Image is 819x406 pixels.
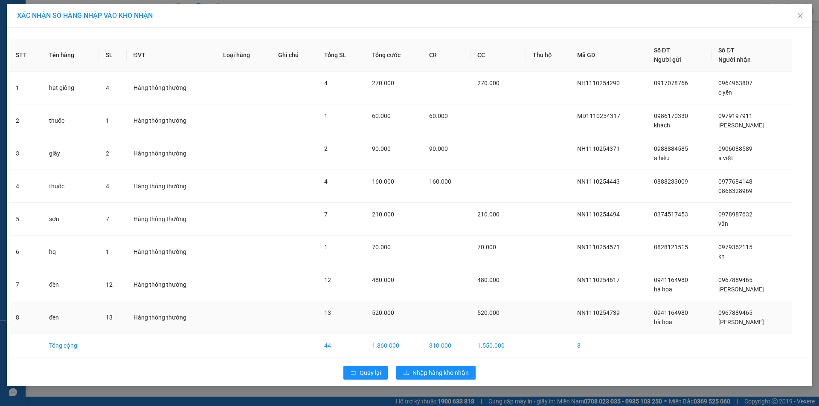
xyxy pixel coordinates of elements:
[412,368,469,377] span: Nhập hàng kho nhận
[718,276,752,283] span: 0967889465
[9,72,42,104] td: 1
[42,137,99,170] td: giấy
[577,178,620,185] span: NN1110254443
[577,244,620,251] span: NN1110254571
[324,211,328,218] span: 7
[317,334,365,357] td: 44
[477,211,500,218] span: 210.000
[127,39,217,72] th: ĐVT
[343,366,388,380] button: rollbackQuay lại
[477,276,500,283] span: 480.000
[216,39,271,72] th: Loại hàng
[9,137,42,170] td: 3
[372,178,394,185] span: 160.000
[127,137,217,170] td: Hàng thông thường
[127,170,217,203] td: Hàng thông thường
[372,244,391,251] span: 70.000
[654,47,670,54] span: Số ĐT
[718,244,752,251] span: 0979362115
[42,268,99,301] td: đèn
[570,39,647,72] th: Mã GD
[654,80,688,86] span: 0917078766
[127,236,217,268] td: Hàng thông thường
[654,276,688,283] span: 0941164980
[127,104,217,137] td: Hàng thông thường
[324,112,328,119] span: 1
[127,268,217,301] td: Hàng thông thường
[324,309,331,316] span: 13
[324,145,328,152] span: 2
[718,89,732,96] span: c yến
[372,145,391,152] span: 90.000
[718,178,752,185] span: 0977684148
[718,319,764,325] span: [PERSON_NAME]
[577,211,620,218] span: NN1110254494
[9,39,42,72] th: STT
[718,56,751,63] span: Người nhận
[526,39,570,72] th: Thu hộ
[422,334,470,357] td: 310.000
[127,301,217,334] td: Hàng thông thường
[654,155,670,161] span: a hiếu
[654,145,688,152] span: 0988884585
[372,309,394,316] span: 520.000
[654,244,688,251] span: 0828121515
[106,248,109,255] span: 1
[42,334,99,357] td: Tổng cộng
[42,170,99,203] td: thuốc
[106,216,109,222] span: 7
[718,80,752,86] span: 0964963807
[477,80,500,86] span: 270.000
[577,276,620,283] span: NN1110254617
[654,211,688,218] span: 0374517453
[718,309,752,316] span: 0967889465
[9,104,42,137] td: 2
[718,286,764,293] span: [PERSON_NAME]
[422,39,470,72] th: CR
[654,178,688,185] span: 0888233009
[654,122,670,129] span: khách
[396,366,476,380] button: downloadNhập hàng kho nhận
[365,39,422,72] th: Tổng cước
[718,211,752,218] span: 0978987632
[429,112,448,119] span: 60.000
[429,178,451,185] span: 160.000
[718,122,764,129] span: [PERSON_NAME]
[718,253,725,260] span: kh
[718,112,752,119] span: 0979197911
[477,244,496,251] span: 70.000
[360,368,381,377] span: Quay lại
[718,145,752,152] span: 0906088589
[99,39,127,72] th: SL
[9,301,42,334] td: 8
[372,211,394,218] span: 210.000
[9,268,42,301] td: 7
[14,7,76,35] strong: CHUYỂN PHÁT NHANH AN PHÚ QUÝ
[271,39,317,72] th: Ghi chú
[654,56,681,63] span: Người gửi
[654,319,672,325] span: hà hoa
[570,334,647,357] td: 8
[577,80,620,86] span: NH1110254290
[106,183,109,190] span: 4
[477,309,500,316] span: 520.000
[42,301,99,334] td: đèn
[372,80,394,86] span: 270.000
[42,236,99,268] td: hq
[470,334,526,357] td: 1.550.000
[470,39,526,72] th: CC
[403,370,409,377] span: download
[317,39,365,72] th: Tổng SL
[718,187,752,194] span: 0868328969
[324,80,328,86] span: 4
[577,145,620,152] span: NH1110254371
[42,104,99,137] td: thuốc
[577,309,620,316] span: NN1110254739
[9,236,42,268] td: 6
[654,309,688,316] span: 0941164980
[106,84,109,91] span: 4
[4,46,12,88] img: logo
[429,145,448,152] span: 90.000
[324,178,328,185] span: 4
[797,12,804,19] span: close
